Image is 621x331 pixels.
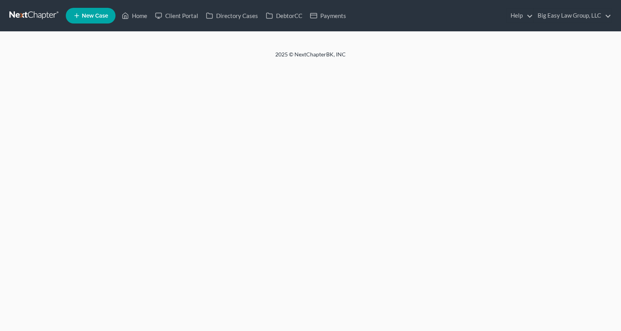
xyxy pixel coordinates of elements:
[262,9,306,23] a: DebtorCC
[306,9,350,23] a: Payments
[87,51,534,65] div: 2025 © NextChapterBK, INC
[534,9,611,23] a: Big Easy Law Group, LLC
[151,9,202,23] a: Client Portal
[202,9,262,23] a: Directory Cases
[66,8,116,24] new-legal-case-button: New Case
[507,9,533,23] a: Help
[118,9,151,23] a: Home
